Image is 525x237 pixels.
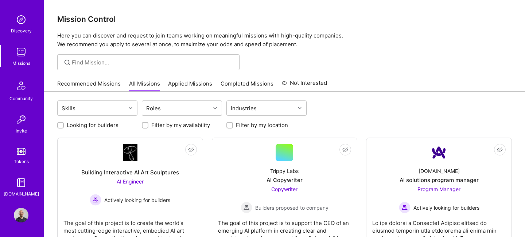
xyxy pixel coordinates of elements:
[104,196,170,204] span: Actively looking for builders
[342,147,348,153] i: icon EyeClosed
[400,176,479,184] div: AI solutions program manager
[399,202,411,213] img: Actively looking for builders
[4,190,39,198] div: [DOMAIN_NAME]
[14,175,28,190] img: guide book
[255,204,328,212] span: Builders proposed to company
[11,27,32,35] div: Discovery
[168,80,212,92] a: Applied Missions
[270,167,299,175] div: Trippy Labs
[72,59,234,66] input: Find Mission...
[9,95,33,102] div: Community
[229,103,258,114] div: Industries
[271,186,297,192] span: Copywriter
[14,208,28,222] img: User Avatar
[129,80,160,92] a: All Missions
[129,106,132,110] i: icon Chevron
[298,106,302,110] i: icon Chevron
[497,147,503,153] i: icon EyeClosed
[57,80,121,92] a: Recommended Missions
[14,112,28,127] img: Invite
[144,103,163,114] div: Roles
[188,147,194,153] i: icon EyeClosed
[281,79,327,92] a: Not Interested
[241,202,252,213] img: Builders proposed to company
[413,204,479,212] span: Actively looking for builders
[60,103,77,114] div: Skills
[67,121,118,129] label: Looking for builders
[12,77,30,95] img: Community
[417,186,460,192] span: Program Manager
[57,15,512,24] h3: Mission Control
[267,176,303,184] div: AI Copywriter
[81,169,179,176] div: Building Interactive AI Art Sculptures
[213,106,217,110] i: icon Chevron
[90,194,101,206] img: Actively looking for builders
[16,127,27,135] div: Invite
[430,144,448,161] img: Company Logo
[236,121,288,129] label: Filter by my location
[117,178,144,185] span: AI Engineer
[14,45,28,59] img: teamwork
[12,59,30,67] div: Missions
[57,31,512,49] p: Here you can discover and request to join teams working on meaningful missions with high-quality ...
[14,158,29,165] div: Tokens
[221,80,273,92] a: Completed Missions
[151,121,210,129] label: Filter by my availability
[14,12,28,27] img: discovery
[17,148,26,155] img: tokens
[123,144,137,161] img: Company Logo
[63,58,71,67] i: icon SearchGrey
[419,167,460,175] div: [DOMAIN_NAME]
